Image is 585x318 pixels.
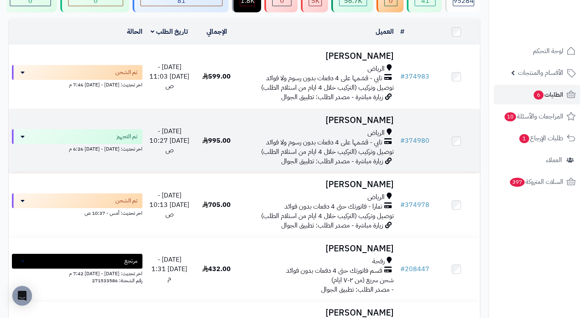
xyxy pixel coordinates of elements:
span: رفحة [372,257,385,266]
span: [DATE] - [DATE] 1:31 م [151,255,187,283]
span: 6 [533,91,544,100]
span: 705.00 [202,200,231,210]
div: اخر تحديث: [DATE] - [DATE] 7:42 م [12,269,142,277]
span: توصيل وتركيب (التركيب خلال 4 ايام من استلام الطلب) [261,83,394,93]
span: 599.00 [202,72,231,81]
span: المراجعات والأسئلة [504,111,563,122]
span: تم التجهيز [117,132,138,141]
span: [DATE] - [DATE] 10:27 ص [149,126,189,155]
span: رقم الشحنة: 271533586 [92,277,142,284]
a: الحالة [127,27,142,37]
span: زيارة مباشرة - مصدر الطلب: تطبيق الجوال [281,156,383,166]
span: # [400,264,405,274]
div: اخر تحديث: [DATE] - [DATE] 6:26 م [12,144,142,153]
span: تمارا - فاتورتك حتى 4 دفعات بدون فوائد [284,202,382,211]
span: شحن سريع (من ٢-٧ ايام) [331,275,394,285]
span: [DATE] - [DATE] 11:03 ص [149,62,189,91]
a: #374978 [400,200,429,210]
span: تم الشحن [115,68,138,77]
h3: [PERSON_NAME] [243,116,394,125]
a: العميل [376,27,394,37]
h3: [PERSON_NAME] [243,308,394,318]
a: لوحة التحكم [494,41,580,61]
a: العملاء [494,150,580,170]
span: الطلبات [533,89,563,100]
span: قسم فاتورتك حتى 4 دفعات بدون فوائد [286,266,382,276]
span: العملاء [546,154,562,166]
span: تابي - قسّمها على 4 دفعات بدون رسوم ولا فوائد [266,74,382,83]
a: السلات المتروكة397 [494,172,580,192]
span: 1 [519,134,529,144]
div: اخر تحديث: أمس - 10:37 ص [12,208,142,217]
span: زيارة مباشرة - مصدر الطلب: تطبيق الجوال [281,221,383,230]
span: لوحة التحكم [533,45,563,57]
span: تابي - قسّمها على 4 دفعات بدون رسوم ولا فوائد [266,138,382,147]
span: مرتجع [124,257,138,265]
span: 995.00 [202,136,231,146]
span: الرياض [367,128,385,138]
span: الرياض [367,64,385,74]
a: الإجمالي [206,27,227,37]
div: اخر تحديث: [DATE] - [DATE] 7:46 م [12,80,142,88]
span: تم الشحن [115,197,138,205]
span: 10 [504,112,516,122]
span: الأقسام والمنتجات [518,67,563,79]
span: [DATE] - [DATE] 10:13 ص [149,190,189,219]
span: الرياض [367,193,385,202]
img: logo-2.png [529,6,577,23]
a: #374980 [400,136,429,146]
div: Open Intercom Messenger [12,286,32,306]
span: 432.00 [202,264,231,274]
span: زيارة مباشرة - مصدر الطلب: تطبيق الجوال [281,92,383,102]
span: السلات المتروكة [509,176,563,188]
a: طلبات الإرجاع1 [494,128,580,148]
span: # [400,200,405,210]
h3: [PERSON_NAME] [243,51,394,61]
h3: [PERSON_NAME] [243,244,394,253]
span: توصيل وتركيب (التركيب خلال 4 ايام من استلام الطلب) [261,147,394,157]
a: #208447 [400,264,429,274]
td: - مصدر الطلب: تطبيق الجوال [240,237,397,301]
a: الطلبات6 [494,85,580,104]
span: # [400,72,405,81]
a: #374983 [400,72,429,81]
a: المراجعات والأسئلة10 [494,107,580,126]
span: 397 [509,178,525,187]
a: تاريخ الطلب [151,27,188,37]
span: # [400,136,405,146]
span: توصيل وتركيب (التركيب خلال 4 ايام من استلام الطلب) [261,211,394,221]
span: طلبات الإرجاع [518,132,563,144]
h3: [PERSON_NAME] [243,180,394,189]
a: # [400,27,404,37]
